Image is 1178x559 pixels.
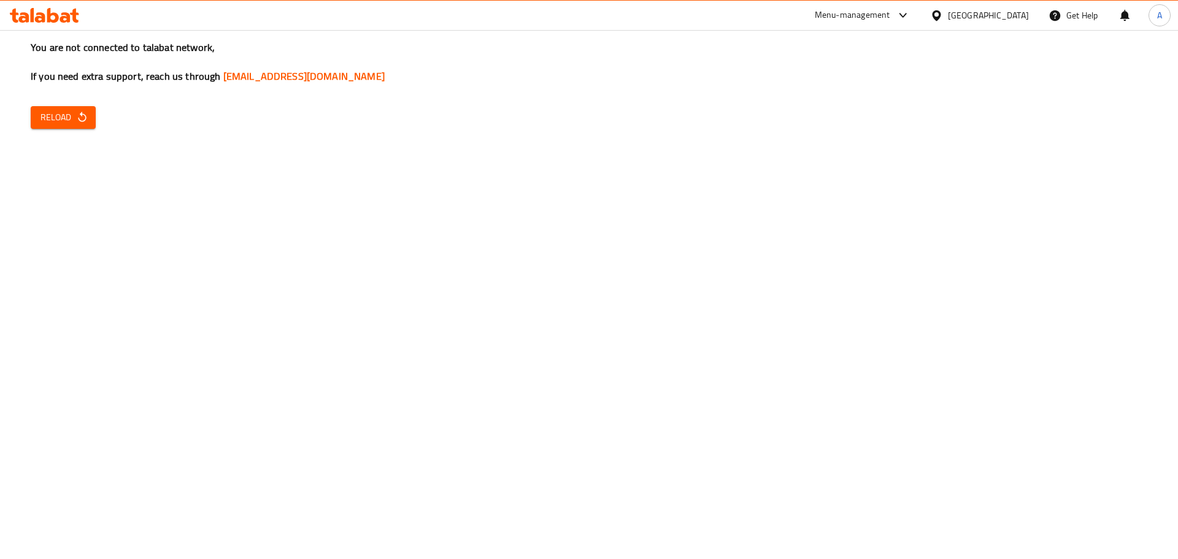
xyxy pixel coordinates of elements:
div: [GEOGRAPHIC_DATA] [948,9,1029,22]
span: A [1157,9,1162,22]
button: Reload [31,106,96,129]
a: [EMAIL_ADDRESS][DOMAIN_NAME] [223,67,385,85]
h3: You are not connected to talabat network, If you need extra support, reach us through [31,40,1147,83]
div: Menu-management [815,8,890,23]
span: Reload [40,110,86,125]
